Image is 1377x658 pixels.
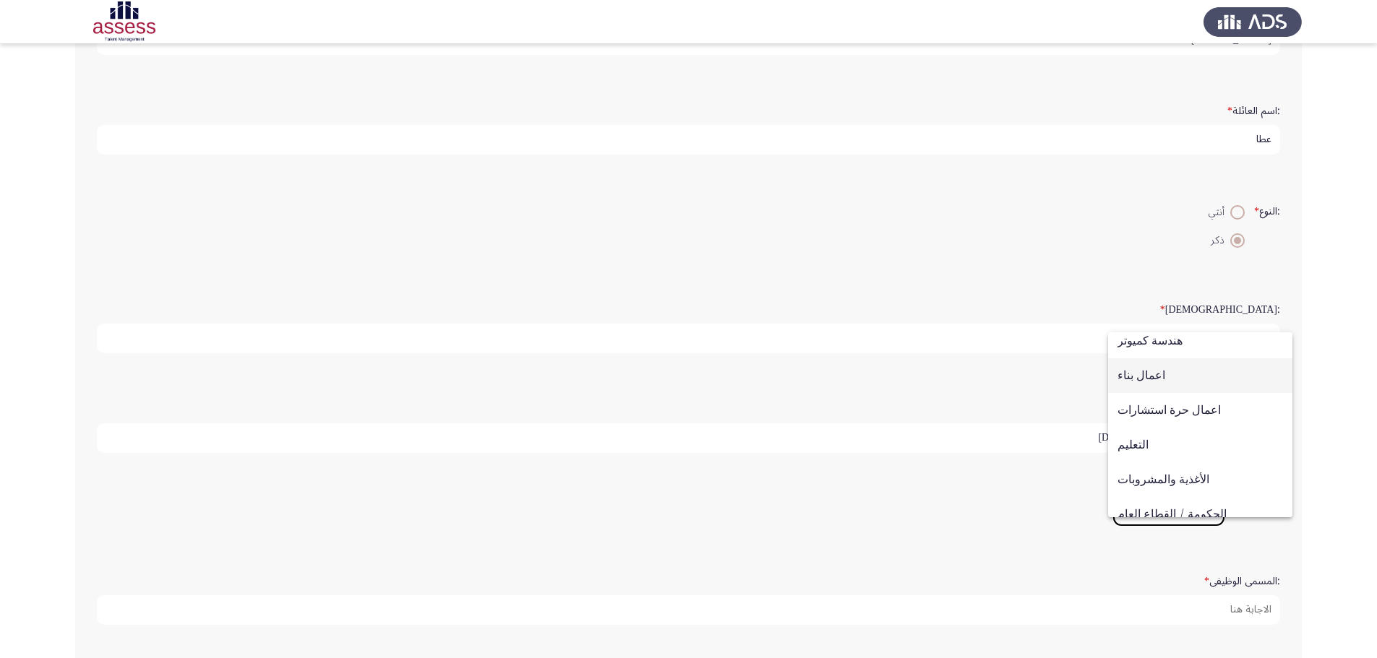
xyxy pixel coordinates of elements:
span: الحكومة / القطاع العام [1118,497,1283,532]
span: التعليم [1118,428,1283,462]
span: هندسة كميوتر [1118,324,1283,358]
span: اعمال بناء [1118,358,1283,393]
span: اعمال حرة استشارات [1118,393,1283,428]
span: الأغذية والمشروبات [1118,462,1283,497]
